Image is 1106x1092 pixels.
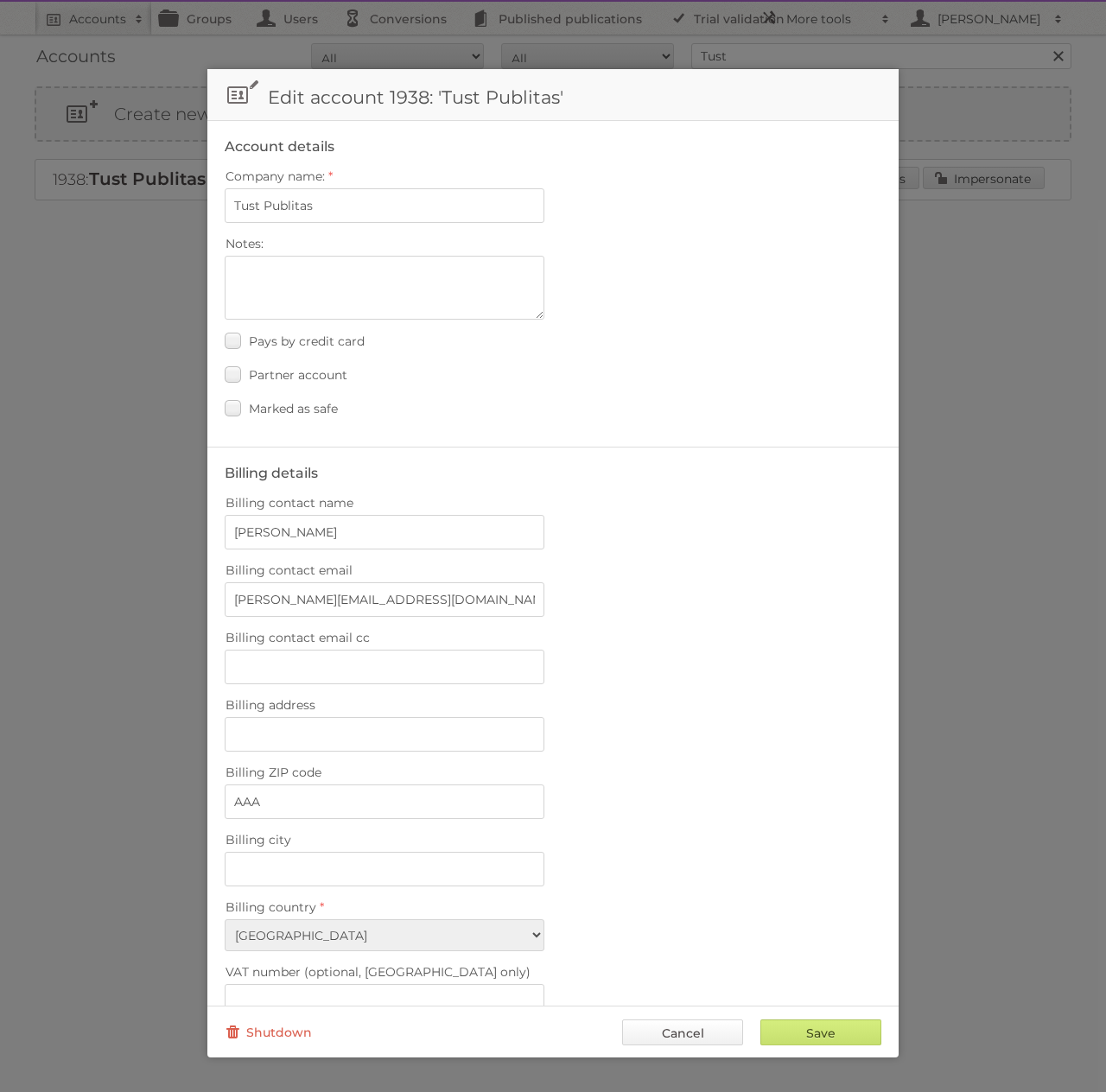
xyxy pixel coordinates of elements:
[226,832,291,848] span: Billing city
[226,899,316,915] span: Billing country
[225,465,318,481] legend: Billing details
[226,236,264,251] span: Notes:
[249,367,347,383] span: Partner account
[226,495,353,511] span: Billing contact name
[226,562,353,578] span: Billing contact email
[622,1019,743,1045] a: Cancel
[226,964,531,980] span: VAT number (optional, [GEOGRAPHIC_DATA] only)
[249,401,338,416] span: Marked as safe
[249,333,365,349] span: Pays by credit card
[226,168,325,184] span: Company name:
[225,1019,312,1045] a: Shutdown
[760,1019,881,1045] input: Save
[226,630,370,645] span: Billing contact email cc
[225,138,334,155] legend: Account details
[207,69,899,121] h1: Edit account 1938: 'Tust Publitas'
[226,697,315,713] span: Billing address
[226,765,321,780] span: Billing ZIP code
